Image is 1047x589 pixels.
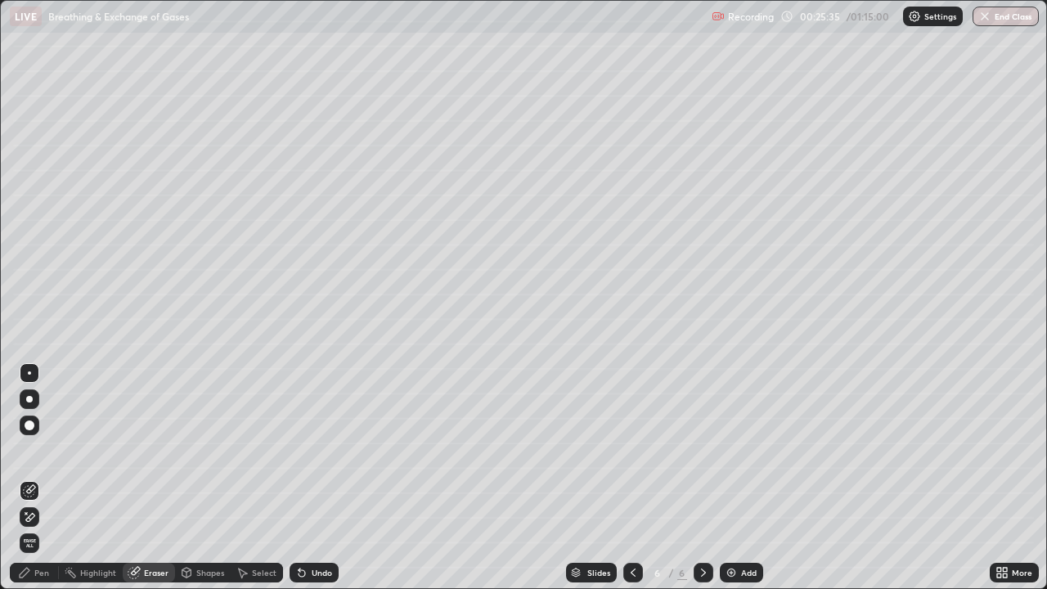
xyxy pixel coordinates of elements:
div: Highlight [80,569,116,577]
span: Erase all [20,538,38,548]
p: LIVE [15,10,37,23]
div: Eraser [144,569,169,577]
div: / [669,568,674,578]
img: class-settings-icons [908,10,921,23]
div: 6 [649,568,666,578]
p: Recording [728,11,774,23]
div: More [1012,569,1032,577]
p: Breathing & Exchange of Gases [48,10,189,23]
div: Select [252,569,276,577]
img: recording.375f2c34.svg [712,10,725,23]
div: Slides [587,569,610,577]
button: End Class [973,7,1039,26]
div: Add [741,569,757,577]
p: Settings [924,12,956,20]
div: Pen [34,569,49,577]
div: Shapes [196,569,224,577]
img: end-class-cross [978,10,991,23]
div: Undo [312,569,332,577]
div: 6 [677,565,687,580]
img: add-slide-button [725,566,738,579]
